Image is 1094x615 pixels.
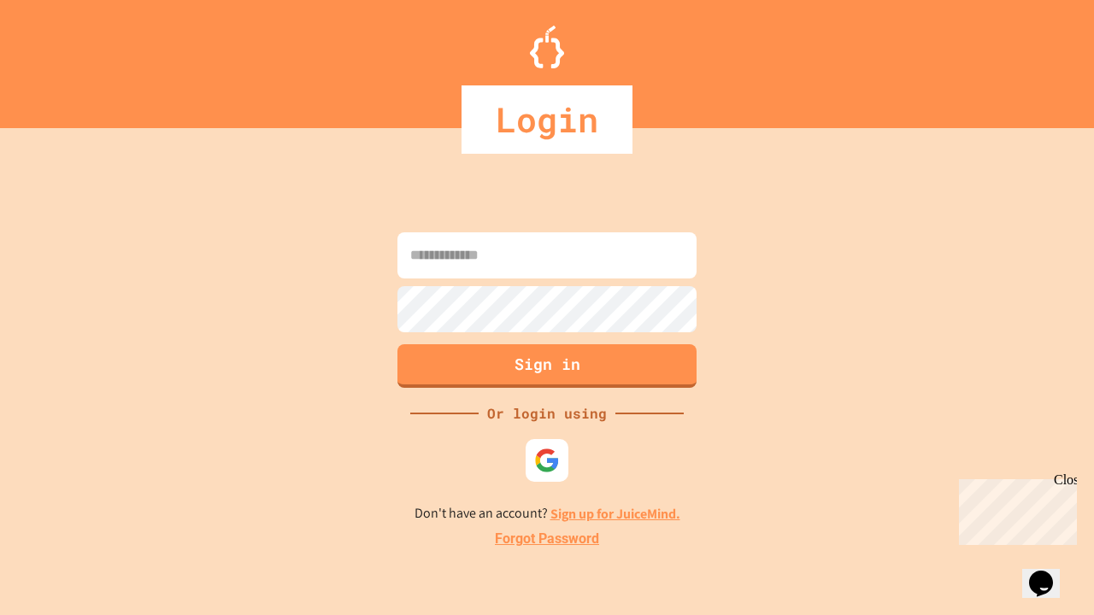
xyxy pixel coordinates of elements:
p: Don't have an account? [415,503,680,524]
div: Login [462,85,632,154]
a: Forgot Password [495,529,599,549]
a: Sign up for JuiceMind. [550,505,680,523]
img: Logo.svg [530,26,564,68]
img: google-icon.svg [534,448,560,473]
div: Or login using [479,403,615,424]
iframe: chat widget [952,472,1077,545]
div: Chat with us now!Close [7,7,118,108]
button: Sign in [397,344,697,388]
iframe: chat widget [1022,547,1077,598]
